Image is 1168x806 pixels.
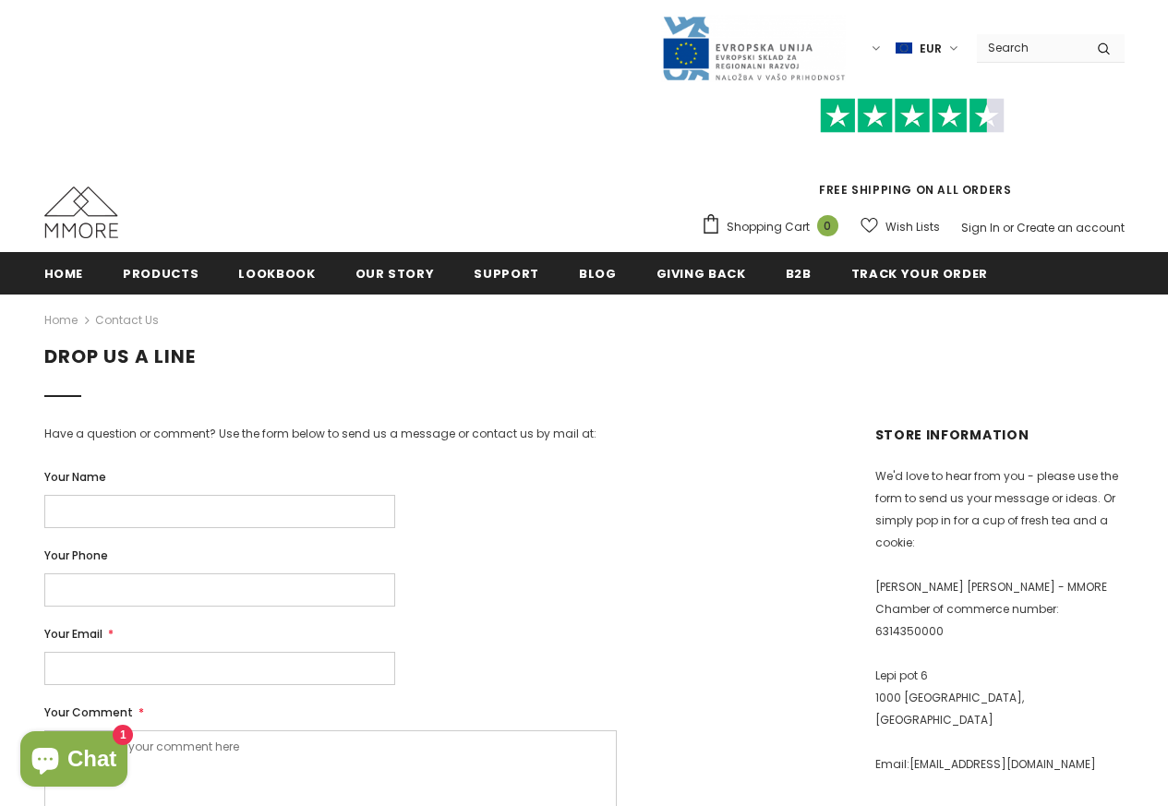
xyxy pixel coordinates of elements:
a: Wish Lists [861,211,940,243]
span: Giving back [656,265,746,283]
a: support [474,252,539,294]
span: Your Email [44,626,102,642]
a: Javni Razpis [661,40,846,55]
p: We'd love to hear from you - please use the form to send us your message or ideas. Or simply pop ... [875,465,1125,554]
span: Wish Lists [885,218,940,236]
span: Our Story [355,265,435,283]
input: Search Site [977,34,1083,61]
div: Have a question or comment? Use the form below to send us a message or contact us by mail at: [44,425,663,443]
span: Contact us [95,309,159,331]
a: [EMAIL_ADDRESS][DOMAIN_NAME] [909,756,1096,772]
a: Create an account [1017,220,1125,235]
span: Your Phone [44,547,108,563]
a: Home [44,309,78,331]
h1: DROP US A LINE [44,345,1125,368]
a: Sign In [961,220,1000,235]
h4: Store Information [875,425,1125,445]
div: [PERSON_NAME] [PERSON_NAME] - MMORE [875,425,1125,776]
span: B2B [786,265,812,283]
span: Your Name [44,469,106,485]
span: Blog [579,265,617,283]
img: Trust Pilot Stars [820,98,1005,134]
a: Shopping Cart 0 [701,213,848,241]
span: Shopping Cart [727,218,810,236]
a: B2B [786,252,812,294]
span: Lookbook [238,265,315,283]
a: Our Story [355,252,435,294]
span: Your Comment [44,704,133,720]
img: Javni Razpis [661,15,846,82]
span: Track your order [851,265,988,283]
inbox-online-store-chat: Shopify online store chat [15,731,133,791]
a: Giving back [656,252,746,294]
p: Lepi pot 6 1000 [GEOGRAPHIC_DATA], [GEOGRAPHIC_DATA] [875,665,1125,731]
span: support [474,265,539,283]
a: Products [123,252,199,294]
p: Chamber of commerce number: 6314350000 [875,598,1125,643]
a: Lookbook [238,252,315,294]
span: or [1003,220,1014,235]
span: 0 [817,215,838,236]
span: FREE SHIPPING ON ALL ORDERS [701,106,1125,198]
span: EUR [920,40,942,58]
p: Email: [875,753,1125,776]
iframe: Customer reviews powered by Trustpilot [701,133,1125,181]
a: Track your order [851,252,988,294]
a: Home [44,252,84,294]
a: Blog [579,252,617,294]
span: Products [123,265,199,283]
img: MMORE Cases [44,186,118,238]
span: Home [44,265,84,283]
